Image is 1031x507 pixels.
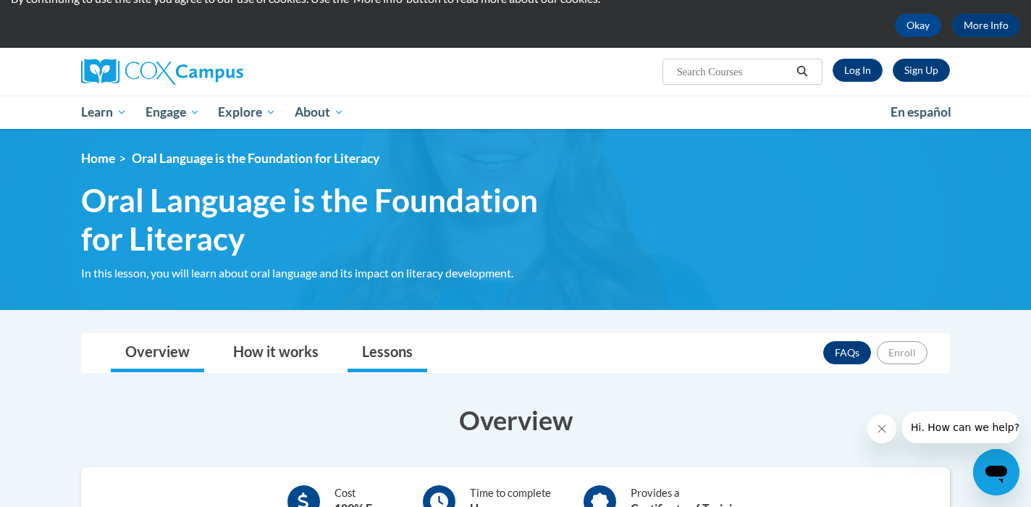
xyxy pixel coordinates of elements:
a: How it works [219,334,333,372]
a: FAQs [823,341,871,364]
a: More Info [952,14,1020,37]
button: Okay [895,14,941,37]
iframe: Button to launch messaging window [973,449,1019,495]
a: About [285,96,353,129]
a: Register [893,59,950,82]
h3: Overview [81,402,950,438]
input: Search Courses [676,63,791,80]
a: Learn [72,96,136,129]
a: Lessons [348,334,427,372]
span: Learn [81,104,127,121]
img: Cox Campus [81,59,243,85]
div: In this lesson, you will learn about oral language and its impact on literacy development. [81,265,581,281]
a: Log In [833,59,883,82]
button: Search [791,63,813,80]
span: Oral Language is the Foundation for Literacy [81,181,581,258]
iframe: Message from company [902,411,1019,443]
button: Enroll [877,341,927,364]
a: Cox Campus [81,59,356,85]
span: Explore [218,104,276,121]
span: Engage [146,104,200,121]
a: Home [81,151,115,166]
a: Overview [111,334,204,372]
span: About [295,104,344,121]
a: Engage [136,96,209,129]
a: Explore [209,96,285,129]
span: En español [891,104,951,120]
iframe: Close message [867,414,896,443]
div: Main menu [59,96,972,129]
a: En español [881,97,961,127]
span: Oral Language is the Foundation for Literacy [132,151,379,166]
